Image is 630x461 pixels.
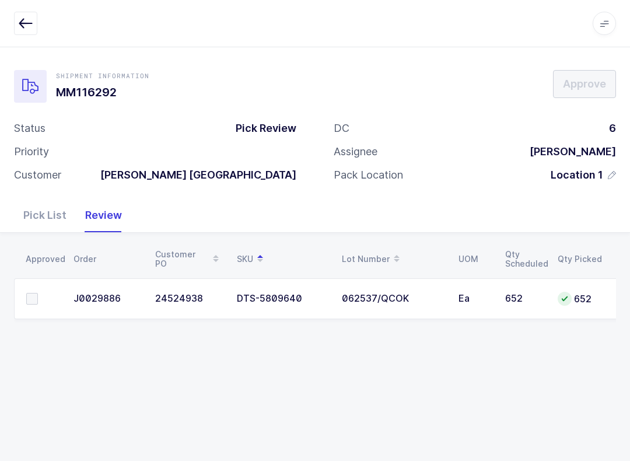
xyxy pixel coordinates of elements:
[558,292,602,306] div: 652
[609,122,616,134] span: 6
[520,145,616,159] div: [PERSON_NAME]
[551,168,616,182] button: Location 1
[76,198,131,232] div: Review
[73,294,141,304] div: J0029886
[14,145,49,159] div: Priority
[14,198,76,232] div: Pick List
[334,145,377,159] div: Assignee
[26,254,60,264] div: Approved
[56,83,149,102] h1: MM116292
[459,254,491,264] div: UOM
[91,168,296,182] div: [PERSON_NAME] [GEOGRAPHIC_DATA]
[237,294,328,304] div: DTS-5809640
[342,249,444,269] div: Lot Number
[551,168,603,182] span: Location 1
[226,121,296,135] div: Pick Review
[558,254,602,264] div: Qty Picked
[155,249,223,269] div: Customer PO
[237,249,328,269] div: SKU
[563,76,606,91] span: Approve
[342,294,444,304] div: 062537/QCOK
[56,71,149,81] div: Shipment Information
[334,121,349,135] div: DC
[73,254,141,264] div: Order
[14,121,45,135] div: Status
[155,294,223,304] div: 24524938
[14,168,61,182] div: Customer
[334,168,403,182] div: Pack Location
[459,294,491,304] div: Ea
[553,70,616,98] button: Approve
[505,294,544,304] div: 652
[505,250,544,268] div: Qty Scheduled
